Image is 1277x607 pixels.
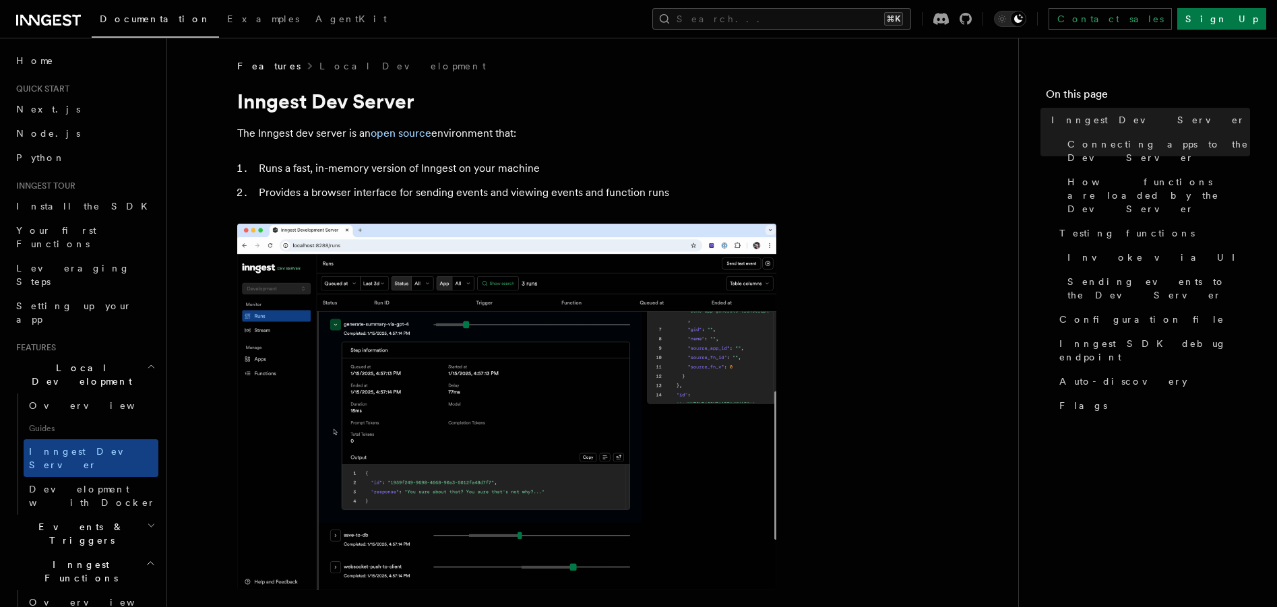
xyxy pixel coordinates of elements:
[29,446,144,470] span: Inngest Dev Server
[1059,313,1224,326] span: Configuration file
[16,300,132,325] span: Setting up your app
[227,13,299,24] span: Examples
[307,4,395,36] a: AgentKit
[16,225,96,249] span: Your first Functions
[1054,369,1250,393] a: Auto-discovery
[11,146,158,170] a: Python
[16,128,80,139] span: Node.js
[1046,86,1250,108] h4: On this page
[1059,375,1187,388] span: Auto-discovery
[315,13,387,24] span: AgentKit
[371,127,431,139] a: open source
[1059,226,1195,240] span: Testing functions
[255,159,776,178] li: Runs a fast, in-memory version of Inngest on your machine
[1062,245,1250,269] a: Invoke via UI
[1051,113,1245,127] span: Inngest Dev Server
[994,11,1026,27] button: Toggle dark mode
[11,121,158,146] a: Node.js
[11,342,56,353] span: Features
[16,104,80,115] span: Next.js
[92,4,219,38] a: Documentation
[11,393,158,515] div: Local Development
[11,558,146,585] span: Inngest Functions
[11,97,158,121] a: Next.js
[11,256,158,294] a: Leveraging Steps
[11,294,158,331] a: Setting up your app
[884,12,903,26] kbd: ⌘K
[29,400,168,411] span: Overview
[11,356,158,393] button: Local Development
[1054,393,1250,418] a: Flags
[24,477,158,515] a: Development with Docker
[237,224,776,590] img: Dev Server Demo
[1067,137,1250,164] span: Connecting apps to the Dev Server
[29,484,156,508] span: Development with Docker
[11,361,147,388] span: Local Development
[11,181,75,191] span: Inngest tour
[11,84,69,94] span: Quick start
[1054,307,1250,331] a: Configuration file
[1067,175,1250,216] span: How functions are loaded by the Dev Server
[11,515,158,552] button: Events & Triggers
[1049,8,1172,30] a: Contact sales
[16,54,54,67] span: Home
[24,439,158,477] a: Inngest Dev Server
[11,49,158,73] a: Home
[1062,170,1250,221] a: How functions are loaded by the Dev Server
[1067,251,1247,264] span: Invoke via UI
[24,418,158,439] span: Guides
[652,8,911,30] button: Search...⌘K
[11,194,158,218] a: Install the SDK
[219,4,307,36] a: Examples
[1059,337,1250,364] span: Inngest SDK debug endpoint
[1177,8,1266,30] a: Sign Up
[1067,275,1250,302] span: Sending events to the Dev Server
[237,124,776,143] p: The Inngest dev server is an environment that:
[16,263,130,287] span: Leveraging Steps
[100,13,211,24] span: Documentation
[11,520,147,547] span: Events & Triggers
[11,218,158,256] a: Your first Functions
[237,89,776,113] h1: Inngest Dev Server
[24,393,158,418] a: Overview
[1054,331,1250,369] a: Inngest SDK debug endpoint
[237,59,301,73] span: Features
[16,152,65,163] span: Python
[255,183,776,202] li: Provides a browser interface for sending events and viewing events and function runs
[16,201,156,212] span: Install the SDK
[1046,108,1250,132] a: Inngest Dev Server
[1054,221,1250,245] a: Testing functions
[1062,269,1250,307] a: Sending events to the Dev Server
[1062,132,1250,170] a: Connecting apps to the Dev Server
[11,552,158,590] button: Inngest Functions
[1059,399,1107,412] span: Flags
[319,59,486,73] a: Local Development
